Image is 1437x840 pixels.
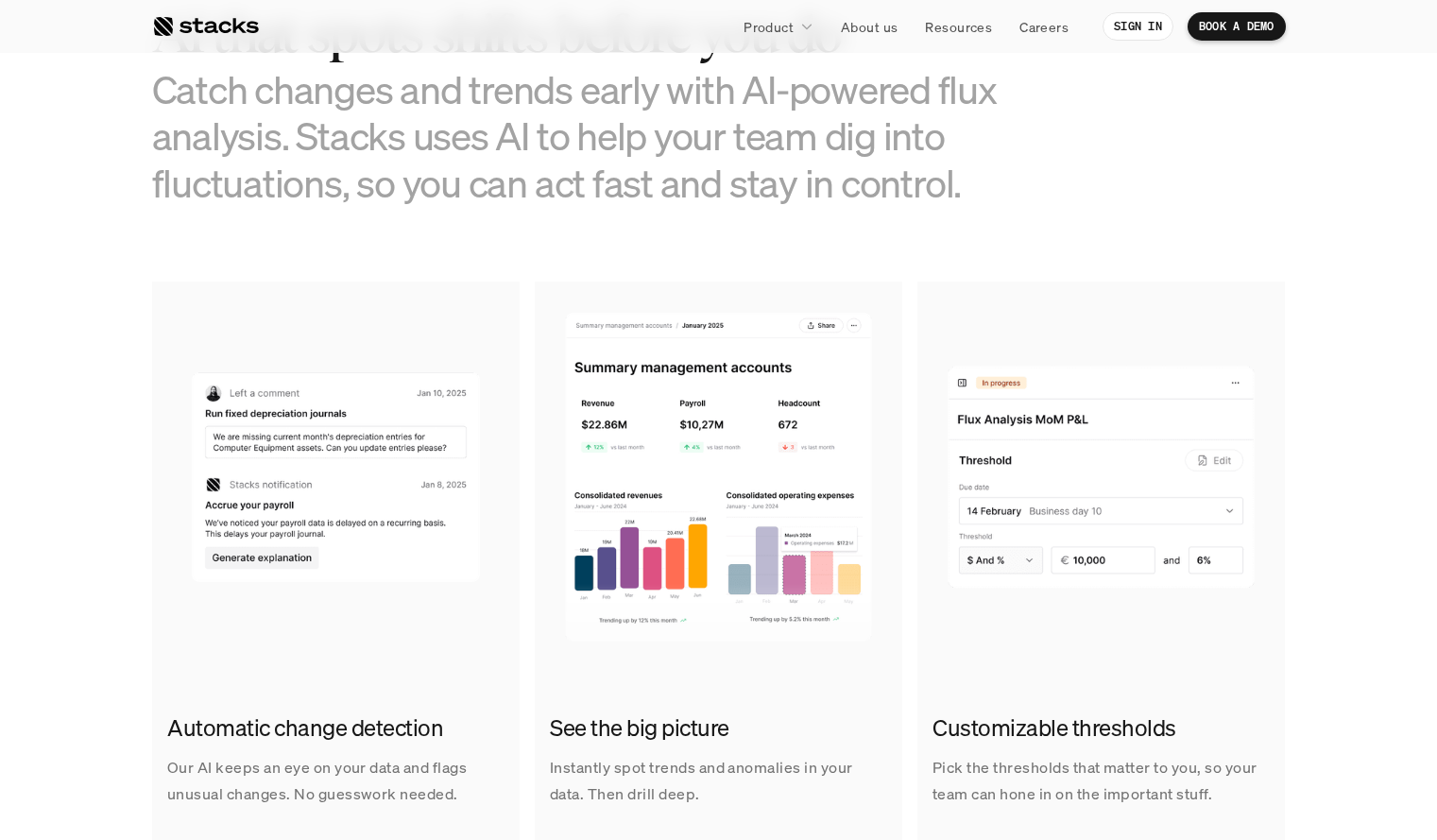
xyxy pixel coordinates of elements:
a: SIGN IN [1103,12,1173,41]
h2: Customizable thresholds [932,712,1270,745]
h3: Catch changes and trends early with AI-powered flux analysis. Stacks uses AI to help your team di... [152,66,1002,206]
a: Careers [1008,9,1080,43]
h2: Automatic change detection [167,712,505,745]
h2: AI that spots shifts before you do [152,5,1002,63]
p: BOOK A DEMO [1199,20,1274,33]
a: BOOK A DEMO [1188,12,1286,41]
p: SIGN IN [1114,20,1162,33]
p: Product [744,17,794,37]
p: Pick the thresholds that matter to you, so your team can hone in on the important stuff. [932,753,1270,808]
p: Instantly spot trends and anomalies in your data. Then drill deep. [550,753,887,808]
h2: See the big picture [550,712,887,745]
p: Resources [925,17,992,37]
p: About us [841,17,898,37]
a: About us [830,9,909,43]
a: Privacy Policy [223,360,306,373]
a: Resources [914,9,1003,43]
p: Careers [1019,17,1069,37]
p: Our AI keeps an eye on your data and flags unusual changes. No guesswork needed. [167,753,505,808]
